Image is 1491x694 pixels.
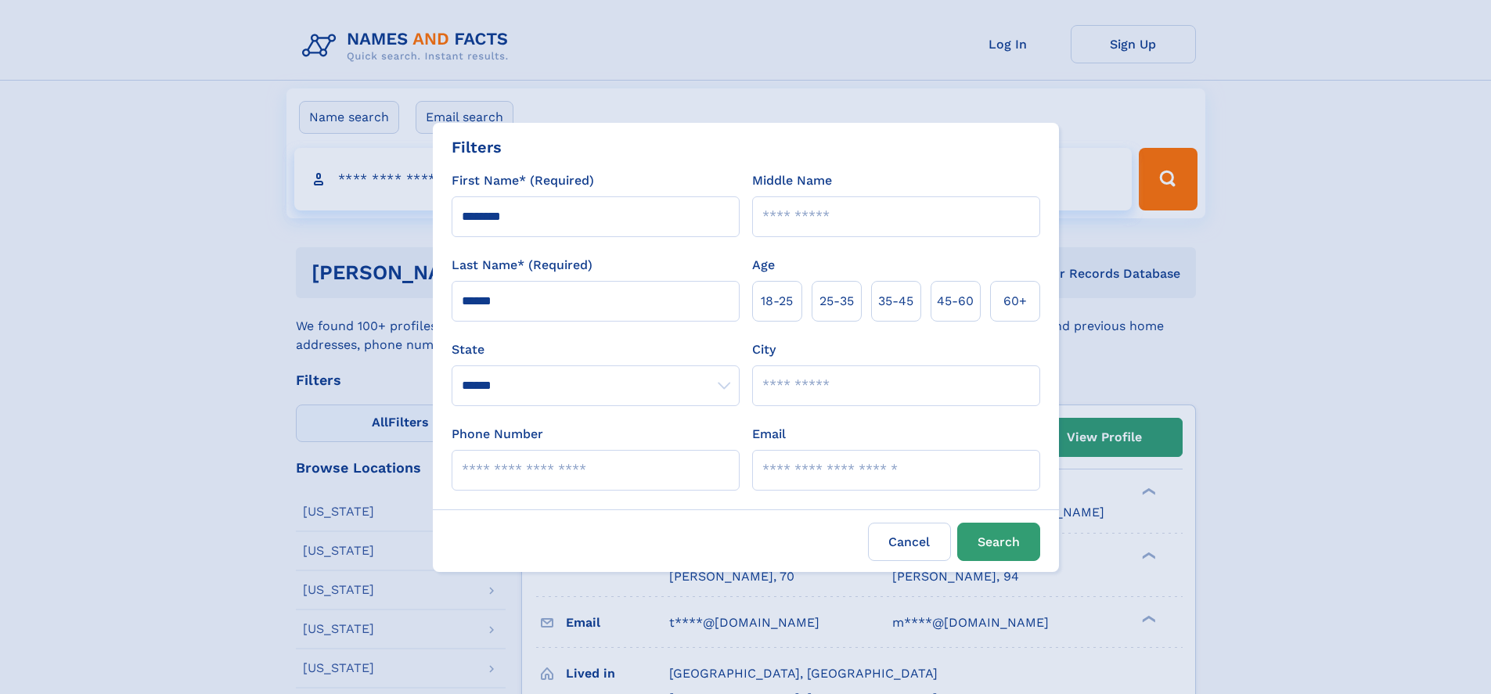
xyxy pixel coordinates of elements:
label: State [452,340,740,359]
label: Age [752,256,775,275]
label: Email [752,425,786,444]
span: 18‑25 [761,292,793,311]
span: 25‑35 [819,292,854,311]
label: Middle Name [752,171,832,190]
div: Filters [452,135,502,159]
span: 35‑45 [878,292,913,311]
span: 60+ [1003,292,1027,311]
button: Search [957,523,1040,561]
span: 45‑60 [937,292,974,311]
label: Cancel [868,523,951,561]
label: Phone Number [452,425,543,444]
label: City [752,340,776,359]
label: Last Name* (Required) [452,256,592,275]
label: First Name* (Required) [452,171,594,190]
